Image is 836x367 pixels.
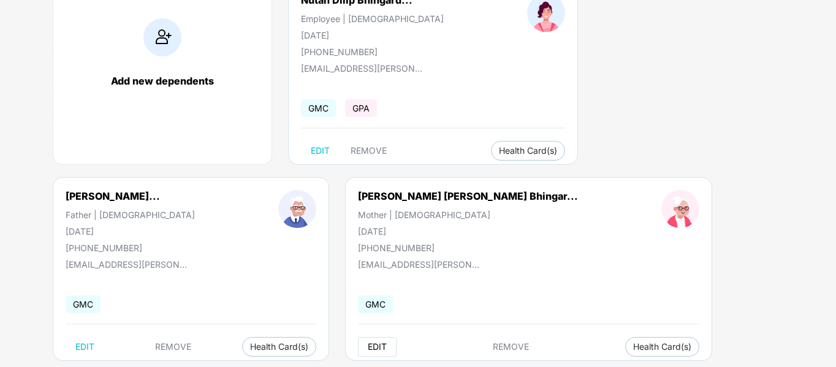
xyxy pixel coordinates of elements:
div: Mother | [DEMOGRAPHIC_DATA] [358,210,578,220]
div: Employee | [DEMOGRAPHIC_DATA] [301,13,444,24]
div: [PHONE_NUMBER] [301,47,444,57]
div: [EMAIL_ADDRESS][PERSON_NAME][DOMAIN_NAME] [66,259,188,270]
span: Health Card(s) [499,148,557,154]
div: Father | [DEMOGRAPHIC_DATA] [66,210,195,220]
div: [DATE] [358,226,578,236]
span: GPA [345,99,377,117]
button: REMOVE [341,141,397,161]
span: GMC [358,295,393,313]
div: [EMAIL_ADDRESS][PERSON_NAME][DOMAIN_NAME] [358,259,481,270]
button: REMOVE [145,337,201,357]
div: [PHONE_NUMBER] [66,243,195,253]
div: [PERSON_NAME]... [66,190,160,202]
span: REMOVE [351,146,387,156]
img: profileImage [661,190,699,228]
span: GMC [66,295,101,313]
button: EDIT [66,337,104,357]
button: Health Card(s) [491,141,565,161]
div: [PHONE_NUMBER] [358,243,578,253]
img: addIcon [143,18,181,56]
span: Health Card(s) [633,344,691,350]
span: Health Card(s) [250,344,308,350]
span: EDIT [75,342,94,352]
div: [DATE] [301,30,444,40]
span: REMOVE [493,342,529,352]
div: [PERSON_NAME] [PERSON_NAME] Bhingar... [358,190,578,202]
div: Add new dependents [66,75,259,87]
span: REMOVE [155,342,191,352]
span: EDIT [368,342,387,352]
button: EDIT [301,141,340,161]
button: Health Card(s) [625,337,699,357]
div: [EMAIL_ADDRESS][PERSON_NAME][DOMAIN_NAME] [301,63,424,74]
div: [DATE] [66,226,195,236]
span: EDIT [311,146,330,156]
button: EDIT [358,337,397,357]
button: REMOVE [483,337,539,357]
span: GMC [301,99,336,117]
button: Health Card(s) [242,337,316,357]
img: profileImage [278,190,316,228]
